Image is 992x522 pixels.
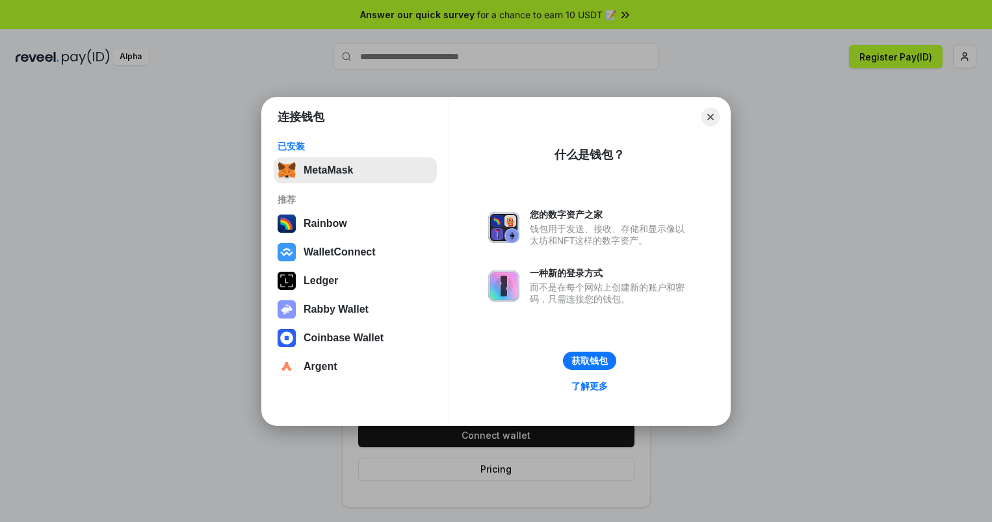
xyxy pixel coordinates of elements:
div: 推荐 [278,194,433,205]
div: Rainbow [304,218,347,229]
div: 钱包用于发送、接收、存储和显示像以太坊和NFT这样的数字资产。 [530,223,691,246]
img: svg+xml,%3Csvg%20width%3D%2228%22%20height%3D%2228%22%20viewBox%3D%220%200%2028%2028%22%20fill%3D... [278,243,296,261]
div: 一种新的登录方式 [530,267,691,279]
div: Rabby Wallet [304,304,369,315]
button: Ledger [274,268,437,294]
div: 什么是钱包？ [555,147,625,163]
img: svg+xml,%3Csvg%20xmlns%3D%22http%3A%2F%2Fwww.w3.org%2F2000%2Fsvg%22%20fill%3D%22none%22%20viewBox... [488,212,519,243]
img: svg+xml,%3Csvg%20width%3D%2228%22%20height%3D%2228%22%20viewBox%3D%220%200%2028%2028%22%20fill%3D... [278,329,296,347]
div: 获取钱包 [571,355,608,367]
button: Argent [274,354,437,380]
a: 了解更多 [564,378,616,395]
button: WalletConnect [274,239,437,265]
img: svg+xml,%3Csvg%20width%3D%22120%22%20height%3D%22120%22%20viewBox%3D%220%200%20120%20120%22%20fil... [278,215,296,233]
div: Ledger [304,275,338,287]
img: svg+xml,%3Csvg%20fill%3D%22none%22%20height%3D%2233%22%20viewBox%3D%220%200%2035%2033%22%20width%... [278,161,296,179]
div: Coinbase Wallet [304,332,384,344]
img: svg+xml,%3Csvg%20xmlns%3D%22http%3A%2F%2Fwww.w3.org%2F2000%2Fsvg%22%20fill%3D%22none%22%20viewBox... [278,300,296,319]
div: 已安装 [278,140,433,152]
img: svg+xml,%3Csvg%20width%3D%2228%22%20height%3D%2228%22%20viewBox%3D%220%200%2028%2028%22%20fill%3D... [278,358,296,376]
div: 您的数字资产之家 [530,209,691,220]
div: MetaMask [304,164,353,176]
div: 了解更多 [571,380,608,392]
img: svg+xml,%3Csvg%20xmlns%3D%22http%3A%2F%2Fwww.w3.org%2F2000%2Fsvg%22%20fill%3D%22none%22%20viewBox... [488,270,519,302]
button: Rabby Wallet [274,296,437,322]
div: 而不是在每个网站上创建新的账户和密码，只需连接您的钱包。 [530,281,691,305]
button: MetaMask [274,157,437,183]
div: WalletConnect [304,246,376,258]
div: Argent [304,361,337,372]
h1: 连接钱包 [278,109,324,125]
button: 获取钱包 [563,352,616,370]
button: Coinbase Wallet [274,325,437,351]
button: Close [701,108,720,126]
img: svg+xml,%3Csvg%20xmlns%3D%22http%3A%2F%2Fwww.w3.org%2F2000%2Fsvg%22%20width%3D%2228%22%20height%3... [278,272,296,290]
button: Rainbow [274,211,437,237]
